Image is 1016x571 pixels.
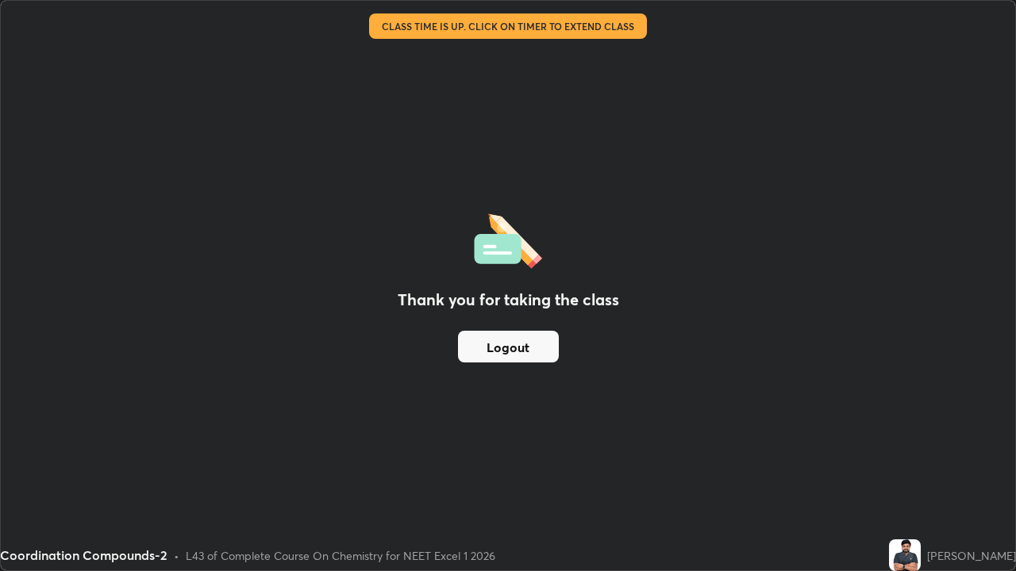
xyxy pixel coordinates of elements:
div: [PERSON_NAME] [927,547,1016,564]
div: L43 of Complete Course On Chemistry for NEET Excel 1 2026 [186,547,495,564]
button: Logout [458,331,559,362]
img: b678fab11c8e479983cbcbbb2042349f.jpg [889,539,921,571]
h2: Thank you for taking the class [398,288,619,312]
img: offlineFeedback.1438e8b3.svg [474,209,542,269]
div: • [174,547,179,564]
